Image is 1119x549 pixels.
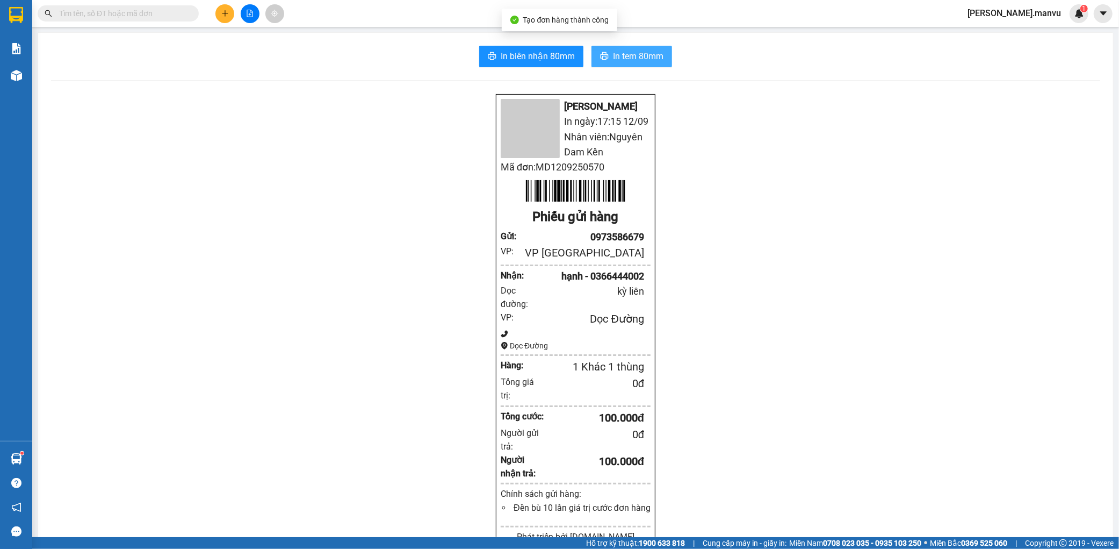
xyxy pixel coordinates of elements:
div: Hàng: [501,359,532,372]
span: printer [600,52,609,62]
span: Cung cấp máy in - giấy in: [703,537,786,549]
li: Đền bù 10 lần giá trị cước đơn hàng [511,501,650,515]
div: 100.000 đ [544,453,644,470]
span: plus [221,10,229,17]
span: Hỗ trợ kỹ thuật: [586,537,685,549]
div: 0 đ [544,375,644,392]
div: Phát triển bởi [DOMAIN_NAME] [501,530,650,544]
div: Gửi: VP [GEOGRAPHIC_DATA] [8,63,107,85]
div: hạnh - 0366444002 [519,269,644,284]
div: 0 đ [544,426,644,443]
li: Nhân viên: Nguyên Dam Kền [501,130,650,160]
span: Miền Bắc [930,537,1007,549]
div: Người nhận trả: [501,453,544,480]
img: icon-new-feature [1074,9,1084,18]
button: printerIn biên nhận 80mm [479,46,583,67]
span: | [1015,537,1017,549]
div: VP [GEOGRAPHIC_DATA] [519,245,644,261]
text: MD1209250569 [63,45,137,57]
span: printer [488,52,496,62]
span: ⚪️ [924,541,927,545]
button: aim [265,4,284,23]
li: [PERSON_NAME] [501,99,650,114]
span: question-circle [11,478,21,488]
span: Tạo đơn hàng thành công [523,16,609,24]
span: notification [11,502,21,512]
div: Người gửi trả: [501,426,544,453]
div: VP: [501,245,519,258]
div: Phiếu gửi hàng [501,207,650,227]
strong: 1900 633 818 [639,539,685,547]
span: caret-down [1099,9,1108,18]
button: caret-down [1094,4,1113,23]
sup: 1 [20,452,24,455]
button: plus [215,4,234,23]
button: printerIn tem 80mm [591,46,672,67]
div: Dọc Đường [501,340,650,352]
span: In tem 80mm [613,49,663,63]
span: phone [501,330,508,338]
li: In ngày: 17:15 12/09 [501,114,650,129]
img: warehouse-icon [11,70,22,81]
button: file-add [241,4,259,23]
img: warehouse-icon [11,453,22,465]
span: file-add [246,10,254,17]
div: Nhận: Văn phòng Kỳ Anh [112,63,193,85]
div: Tổng cước: [501,410,544,423]
div: 100.000 đ [544,410,644,426]
span: Miền Nam [789,537,921,549]
div: kỳ liên [538,284,644,299]
div: Dọc đường: [501,284,538,311]
span: | [693,537,695,549]
img: solution-icon [11,43,22,54]
span: check-circle [510,16,519,24]
div: Tổng giá trị: [501,375,544,402]
sup: 1 [1080,5,1088,12]
span: In biên nhận 80mm [501,49,575,63]
div: Chính sách gửi hàng: [501,487,650,501]
span: environment [501,342,508,350]
div: Nhận : [501,269,519,282]
span: copyright [1059,539,1067,547]
span: message [11,526,21,537]
span: search [45,10,52,17]
div: Gửi : [501,230,519,243]
div: 0973586679 [519,230,644,245]
span: aim [271,10,278,17]
strong: 0708 023 035 - 0935 103 250 [823,539,921,547]
div: 1 Khác 1 thùng [532,359,644,375]
div: VP: [501,311,519,324]
span: [PERSON_NAME].manvu [959,6,1070,20]
input: Tìm tên, số ĐT hoặc mã đơn [59,8,186,19]
div: Dọc Đường [519,311,644,327]
li: Mã đơn: MD1209250570 [501,160,650,175]
img: logo-vxr [9,7,23,23]
span: 1 [1082,5,1086,12]
strong: 0369 525 060 [961,539,1007,547]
